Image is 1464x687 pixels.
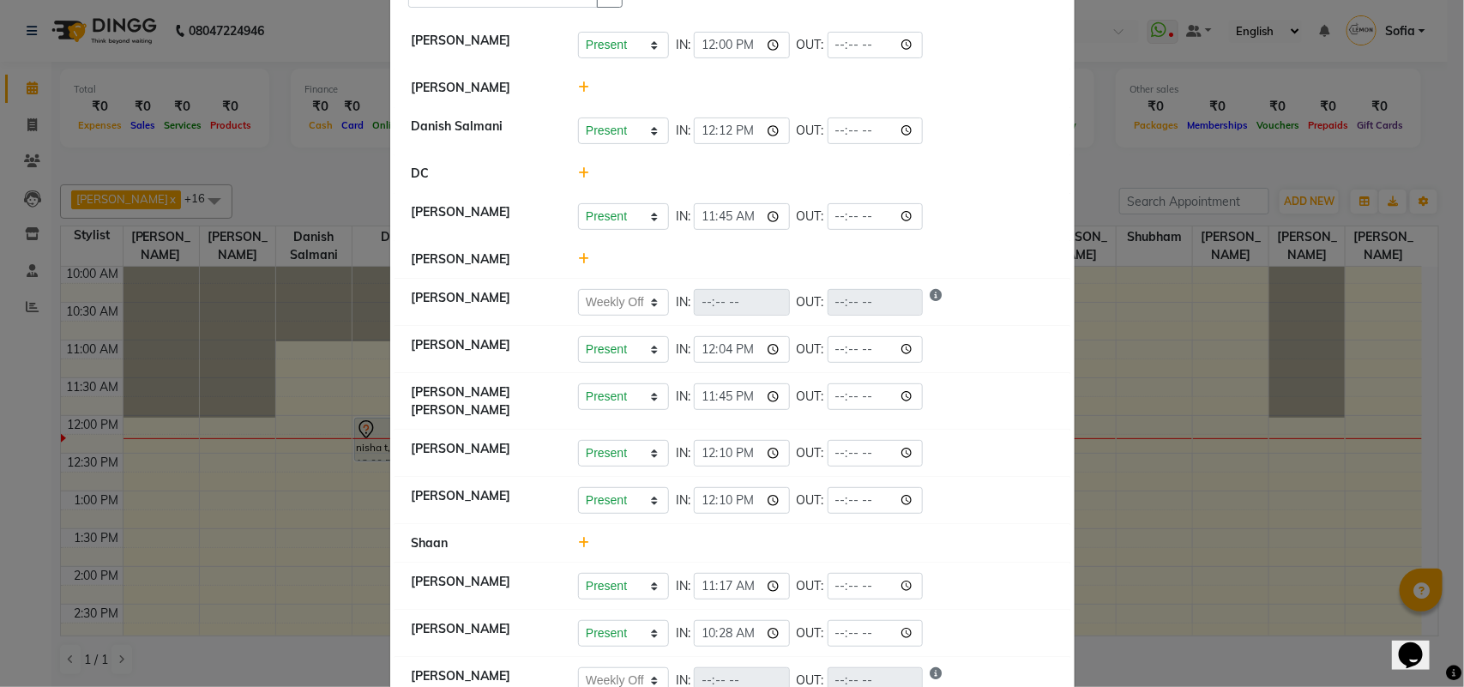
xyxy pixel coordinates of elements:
[676,340,690,359] span: IN:
[676,444,690,462] span: IN:
[676,293,690,311] span: IN:
[399,79,566,97] div: [PERSON_NAME]
[676,122,690,140] span: IN:
[399,203,566,230] div: [PERSON_NAME]
[399,383,566,419] div: [PERSON_NAME] [PERSON_NAME]
[399,32,566,58] div: [PERSON_NAME]
[399,440,566,467] div: [PERSON_NAME]
[399,620,566,647] div: [PERSON_NAME]
[797,293,824,311] span: OUT:
[399,573,566,600] div: [PERSON_NAME]
[797,340,824,359] span: OUT:
[797,491,824,509] span: OUT:
[399,336,566,363] div: [PERSON_NAME]
[676,577,690,595] span: IN:
[797,444,824,462] span: OUT:
[797,624,824,642] span: OUT:
[930,289,942,316] i: Show reason
[676,491,690,509] span: IN:
[399,534,566,552] div: Shaan
[399,487,566,514] div: [PERSON_NAME]
[676,388,690,406] span: IN:
[399,118,566,144] div: Danish Salmani
[676,36,690,54] span: IN:
[797,577,824,595] span: OUT:
[797,388,824,406] span: OUT:
[797,208,824,226] span: OUT:
[399,250,566,268] div: [PERSON_NAME]
[676,624,690,642] span: IN:
[676,208,690,226] span: IN:
[797,122,824,140] span: OUT:
[399,289,566,316] div: [PERSON_NAME]
[399,165,566,183] div: DC
[1392,618,1447,670] iframe: chat widget
[797,36,824,54] span: OUT:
